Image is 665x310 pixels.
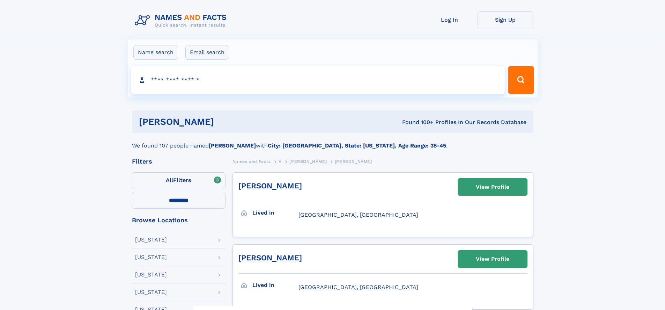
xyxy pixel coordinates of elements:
[422,11,478,28] a: Log In
[132,11,232,30] img: Logo Names and Facts
[135,254,167,260] div: [US_STATE]
[476,251,509,267] div: View Profile
[166,177,173,183] span: All
[289,159,327,164] span: [PERSON_NAME]
[132,158,226,165] div: Filters
[232,157,271,166] a: Names and Facts
[298,284,418,290] span: [GEOGRAPHIC_DATA], [GEOGRAPHIC_DATA]
[209,142,256,149] b: [PERSON_NAME]
[279,159,282,164] span: A
[476,179,509,195] div: View Profile
[298,211,418,218] span: [GEOGRAPHIC_DATA], [GEOGRAPHIC_DATA]
[308,118,526,126] div: Found 100+ Profiles In Our Records Database
[132,133,533,150] div: We found 107 people named with .
[458,251,527,267] a: View Profile
[139,117,308,126] h1: [PERSON_NAME]
[132,217,226,223] div: Browse Locations
[252,207,298,219] h3: Lived in
[135,237,167,243] div: [US_STATE]
[133,45,178,60] label: Name search
[238,181,302,190] a: [PERSON_NAME]
[132,172,226,189] label: Filters
[135,289,167,295] div: [US_STATE]
[335,159,372,164] span: [PERSON_NAME]
[279,157,282,166] a: A
[185,45,229,60] label: Email search
[238,253,302,262] a: [PERSON_NAME]
[289,157,327,166] a: [PERSON_NAME]
[478,11,533,28] a: Sign Up
[508,66,534,94] button: Search Button
[252,279,298,291] h3: Lived in
[458,179,527,195] a: View Profile
[135,272,167,277] div: [US_STATE]
[131,66,505,94] input: search input
[268,142,446,149] b: City: [GEOGRAPHIC_DATA], State: [US_STATE], Age Range: 35-45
